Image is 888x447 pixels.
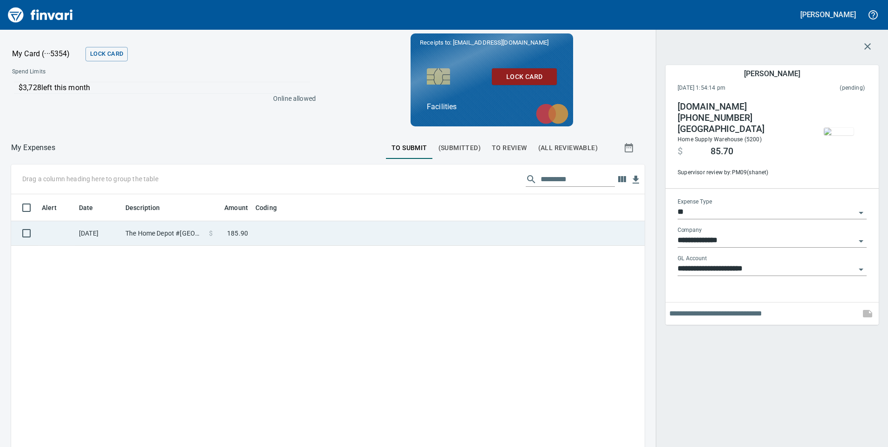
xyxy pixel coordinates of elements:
[678,199,712,205] label: Expense Type
[6,4,75,26] img: Finvari
[678,84,783,93] span: [DATE] 1:54:14 pm
[855,206,868,219] button: Open
[531,99,573,129] img: mastercard.svg
[75,221,122,246] td: [DATE]
[678,136,762,143] span: Home Supply Warehouse (5200)
[452,38,549,47] span: [EMAIL_ADDRESS][DOMAIN_NAME]
[255,202,289,213] span: Coding
[12,67,180,77] span: Spend Limits
[5,94,316,103] p: Online allowed
[798,7,858,22] button: [PERSON_NAME]
[11,142,55,153] nav: breadcrumb
[678,228,702,233] label: Company
[42,202,57,213] span: Alert
[42,202,69,213] span: Alert
[711,146,733,157] span: 85.70
[678,101,804,135] h4: [DOMAIN_NAME] [PHONE_NUMBER] [GEOGRAPHIC_DATA]
[538,142,598,154] span: (All Reviewable)
[678,256,707,262] label: GL Account
[392,142,427,154] span: To Submit
[22,174,158,184] p: Drag a column heading here to group the table
[12,48,82,59] p: My Card (···5354)
[224,202,248,213] span: Amount
[744,69,800,79] h5: [PERSON_NAME]
[125,202,172,213] span: Description
[212,202,248,213] span: Amount
[85,47,128,61] button: Lock Card
[492,142,527,154] span: To Review
[499,71,549,83] span: Lock Card
[90,49,123,59] span: Lock Card
[615,172,629,186] button: Choose columns to display
[824,128,854,135] img: receipts%2Ftapani%2F2025-09-02%2FwHsiFw02aUc0RQ2ZkVqBnFtOvs92__OXLD0j9heoDCuK5GCSBX_body.jpg
[79,202,93,213] span: Date
[783,84,865,93] span: This charge has not been settled by the merchant yet. This usually takes a couple of days but in ...
[855,263,868,276] button: Open
[800,10,856,20] h5: [PERSON_NAME]
[125,202,160,213] span: Description
[678,168,804,177] span: Supervisor review by: PM09 (shanet)
[629,173,643,187] button: Download Table
[427,101,557,112] p: Facilities
[492,68,557,85] button: Lock Card
[255,202,277,213] span: Coding
[122,221,205,246] td: The Home Depot #[GEOGRAPHIC_DATA]
[856,302,879,325] span: This records your note into the expense
[855,235,868,248] button: Open
[678,146,683,157] span: $
[209,229,213,238] span: $
[227,229,248,238] span: 185.90
[438,142,481,154] span: (Submitted)
[11,142,55,153] p: My Expenses
[420,38,564,47] p: Receipts to:
[19,82,310,93] p: $3,728 left this month
[856,35,879,58] button: Close transaction
[79,202,105,213] span: Date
